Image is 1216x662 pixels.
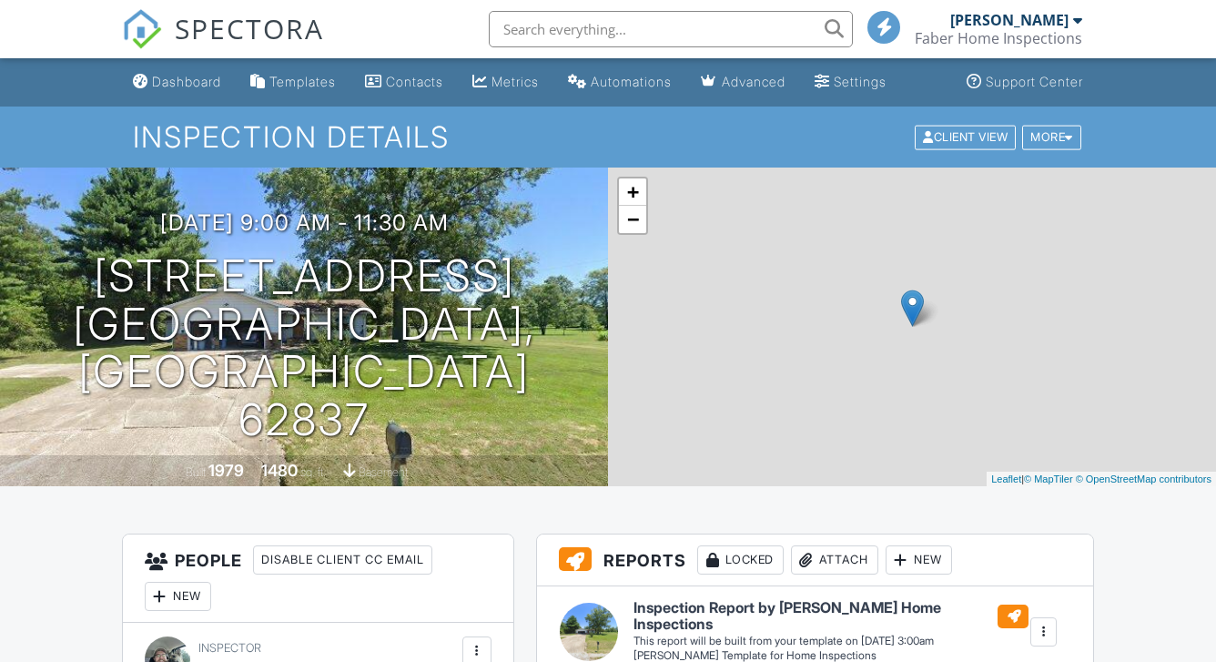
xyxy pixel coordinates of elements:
a: Client View [913,129,1020,143]
div: Advanced [722,74,785,89]
a: Dashboard [126,66,228,99]
div: Support Center [986,74,1083,89]
a: Contacts [358,66,451,99]
span: sq. ft. [300,465,326,479]
h3: [DATE] 9:00 am - 11:30 am [160,210,449,235]
h6: Inspection Report by [PERSON_NAME] Home Inspections [633,600,1029,632]
span: Built [186,465,206,479]
div: Attach [791,545,878,575]
div: Settings [834,74,887,89]
div: New [886,545,952,575]
a: © MapTiler [1024,474,1073,484]
a: Advanced [694,66,793,99]
a: SPECTORA [122,25,324,63]
h1: [STREET_ADDRESS] [GEOGRAPHIC_DATA], [GEOGRAPHIC_DATA] 62837 [29,252,579,444]
div: Faber Home Inspections [915,29,1082,47]
a: © OpenStreetMap contributors [1076,474,1211,484]
div: Templates [269,74,336,89]
div: 1979 [208,461,244,480]
div: Disable Client CC Email [253,545,432,575]
div: Automations [591,74,672,89]
div: Contacts [386,74,443,89]
span: basement [359,465,408,479]
a: Zoom out [619,206,646,233]
div: New [145,582,211,611]
a: Metrics [465,66,546,99]
div: Locked [697,545,784,575]
div: More [1022,125,1081,149]
h1: Inspection Details [133,121,1082,153]
span: SPECTORA [175,9,324,47]
span: Inspector [198,641,261,655]
div: | [987,472,1216,487]
div: [PERSON_NAME] [950,11,1069,29]
a: Zoom in [619,178,646,206]
img: The Best Home Inspection Software - Spectora [122,9,162,49]
a: Support Center [959,66,1090,99]
h3: Reports [537,535,1093,586]
div: Client View [915,125,1016,149]
a: Leaflet [991,474,1021,484]
input: Search everything... [489,11,853,47]
div: This report will be built from your template on [DATE] 3:00am [633,634,1029,648]
a: Templates [243,66,343,99]
a: Automations (Basic) [561,66,679,99]
a: Settings [807,66,894,99]
h3: People [123,535,513,623]
div: Dashboard [152,74,221,89]
div: 1480 [261,461,298,480]
div: Metrics [491,74,539,89]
